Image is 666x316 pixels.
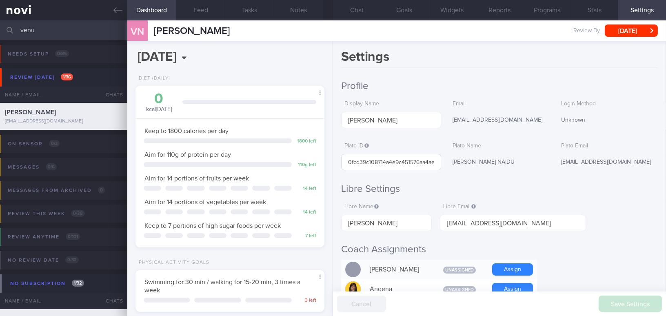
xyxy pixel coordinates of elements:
[6,162,59,173] div: Messages
[453,100,546,108] label: Email
[366,281,431,297] div: Angena
[344,204,379,209] span: Libre Name
[449,112,549,129] div: [EMAIL_ADDRESS][DOMAIN_NAME]
[72,280,84,287] span: 1 / 32
[46,163,57,170] span: 0 / 6
[453,142,546,150] label: Plato Name
[296,233,316,239] div: 7 left
[5,118,122,125] div: [EMAIL_ADDRESS][DOMAIN_NAME]
[6,49,71,60] div: Needs setup
[144,151,231,158] span: Aim for 110g of protein per day
[366,261,431,278] div: [PERSON_NAME]
[341,80,658,92] h2: Profile
[144,175,249,182] span: Aim for 14 portions of fruits per week
[558,154,658,171] div: [EMAIL_ADDRESS][DOMAIN_NAME]
[144,279,300,294] span: Swimming for 30 min / walking for 15-20 min, 3 times a week
[296,186,316,192] div: 14 left
[449,154,549,171] div: [PERSON_NAME] NAIDU
[6,255,81,266] div: No review date
[344,143,369,149] span: Plato ID
[6,185,107,196] div: Messages from Archived
[95,87,127,103] div: Chats
[296,162,316,168] div: 110 g left
[144,92,174,113] div: kcal [DATE]
[8,278,86,289] div: No subscription
[341,243,658,256] h2: Coach Assignments
[341,49,658,68] h1: Settings
[6,138,62,149] div: On sensor
[66,233,80,240] span: 0 / 101
[344,100,438,108] label: Display Name
[154,26,230,36] span: [PERSON_NAME]
[8,72,75,83] div: Review [DATE]
[561,142,655,150] label: Plato Email
[296,138,316,145] div: 1800 left
[5,109,56,116] span: [PERSON_NAME]
[443,267,476,274] span: Unassigned
[144,92,174,106] div: 0
[558,112,658,129] div: Unknown
[443,204,476,209] span: Libre Email
[61,73,73,80] span: 1 / 36
[492,283,533,295] button: Assign
[6,231,82,243] div: Review anytime
[573,27,600,35] span: Review By
[605,24,658,37] button: [DATE]
[135,76,170,82] div: Diet (Daily)
[443,286,476,293] span: Unassigned
[144,223,281,229] span: Keep to 7 portions of high sugar foods per week
[65,256,79,263] span: 0 / 32
[144,199,266,205] span: Aim for 14 portions of vegetables per week
[561,100,655,108] label: Login Method
[98,187,105,194] span: 0
[341,183,658,195] h2: Libre Settings
[144,128,229,134] span: Keep to 1800 calories per day
[296,298,316,304] div: 3 left
[296,209,316,216] div: 14 left
[71,210,85,217] span: 0 / 28
[135,260,209,266] div: Physical Activity Goals
[6,208,87,219] div: Review this week
[55,50,69,57] span: 0 / 85
[122,16,153,47] div: VN
[492,263,533,276] button: Assign
[49,140,60,147] span: 0 / 3
[95,293,127,309] div: Chats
